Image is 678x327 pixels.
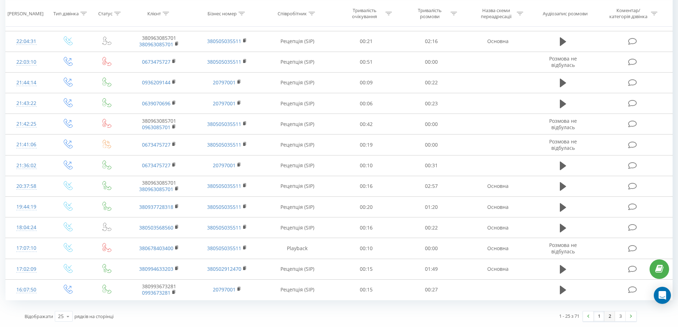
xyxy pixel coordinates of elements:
td: 00:22 [399,72,464,93]
td: 02:57 [399,176,464,196]
span: Розмова не відбулась [549,117,577,131]
td: Основна [464,259,531,279]
a: 20797001 [213,100,236,107]
td: 00:10 [334,155,399,176]
div: 17:02:09 [13,262,40,276]
td: Рецепція (SIP) [261,93,334,114]
td: 00:27 [399,279,464,300]
a: 380505035511 [207,224,241,231]
a: 2 [604,311,615,321]
div: 19:44:19 [13,200,40,214]
td: 00:00 [399,52,464,72]
a: 380678403400 [139,245,173,252]
div: 21:43:22 [13,96,40,110]
div: Клієнт [147,10,161,16]
a: 380505035511 [207,141,241,148]
div: 25 [58,313,64,320]
a: 0936209144 [142,79,170,86]
td: Основна [464,217,531,238]
td: Основна [464,176,531,196]
a: 380937728318 [139,204,173,210]
div: Тип дзвінка [53,10,79,16]
td: 00:00 [399,135,464,155]
a: 20797001 [213,79,236,86]
a: 380503568560 [139,224,173,231]
div: Аудіозапис розмови [543,10,588,16]
div: Статус [98,10,112,16]
a: 0993673281 [142,289,170,296]
td: 00:20 [334,197,399,217]
a: 0963085701 [142,20,170,27]
div: 16:07:50 [13,283,40,297]
td: 00:16 [334,176,399,196]
a: 1 [594,311,604,321]
div: 21:41:06 [13,138,40,152]
td: 00:42 [334,114,399,135]
td: Рецепція (SIP) [261,155,334,176]
td: Рецепція (SIP) [261,31,334,52]
div: [PERSON_NAME] [7,10,43,16]
td: 00:31 [399,155,464,176]
div: 21:44:14 [13,76,40,90]
div: Коментар/категорія дзвінка [608,7,649,20]
span: Розмова не відбулась [549,55,577,68]
a: 0673475727 [142,162,170,169]
a: 20797001 [213,286,236,293]
a: 380994633203 [139,265,173,272]
a: 380963085701 [139,186,173,192]
td: Рецепція (SIP) [261,72,334,93]
div: 21:36:02 [13,159,40,173]
td: 380963085701 [125,114,193,135]
td: 00:15 [334,279,399,300]
td: 00:00 [399,114,464,135]
div: 22:04:31 [13,35,40,48]
td: 02:16 [399,31,464,52]
div: 17:07:10 [13,241,40,255]
div: 21:42:25 [13,117,40,131]
td: 01:20 [399,197,464,217]
a: 380505035511 [207,183,241,189]
td: Рецепція (SIP) [261,114,334,135]
a: 380505035511 [207,58,241,65]
td: 00:23 [399,93,464,114]
div: Тривалість розмови [411,7,449,20]
a: 0963085701 [142,124,170,131]
td: Рецепція (SIP) [261,197,334,217]
td: 00:15 [334,259,399,279]
td: Основна [464,31,531,52]
a: 380963085701 [139,41,173,48]
td: 00:51 [334,52,399,72]
td: Playback [261,238,334,259]
div: 22:03:10 [13,55,40,69]
td: Рецепція (SIP) [261,176,334,196]
td: 00:09 [334,72,399,93]
td: 00:21 [334,31,399,52]
div: Співробітник [278,10,307,16]
td: 00:19 [334,135,399,155]
td: 00:00 [399,238,464,259]
td: 380963085701 [125,176,193,196]
td: 00:06 [334,93,399,114]
span: Розмова не відбулась [549,138,577,151]
td: 00:16 [334,217,399,238]
a: 380505035511 [207,121,241,127]
td: Рецепція (SIP) [261,279,334,300]
div: 18:04:24 [13,221,40,234]
div: 20:37:58 [13,179,40,193]
a: 3 [615,311,626,321]
td: Рецепція (SIP) [261,259,334,279]
span: Відображати [25,313,53,320]
div: Тривалість очікування [346,7,384,20]
td: Основна [464,197,531,217]
td: 01:49 [399,259,464,279]
a: 380505035511 [207,245,241,252]
div: 1 - 25 з 71 [559,312,579,320]
td: 00:10 [334,238,399,259]
td: 00:22 [399,217,464,238]
div: Бізнес номер [207,10,237,16]
td: 380993673281 [125,279,193,300]
a: 380505035511 [207,204,241,210]
a: 20797001 [213,162,236,169]
td: Рецепція (SIP) [261,52,334,72]
span: рядків на сторінці [74,313,114,320]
